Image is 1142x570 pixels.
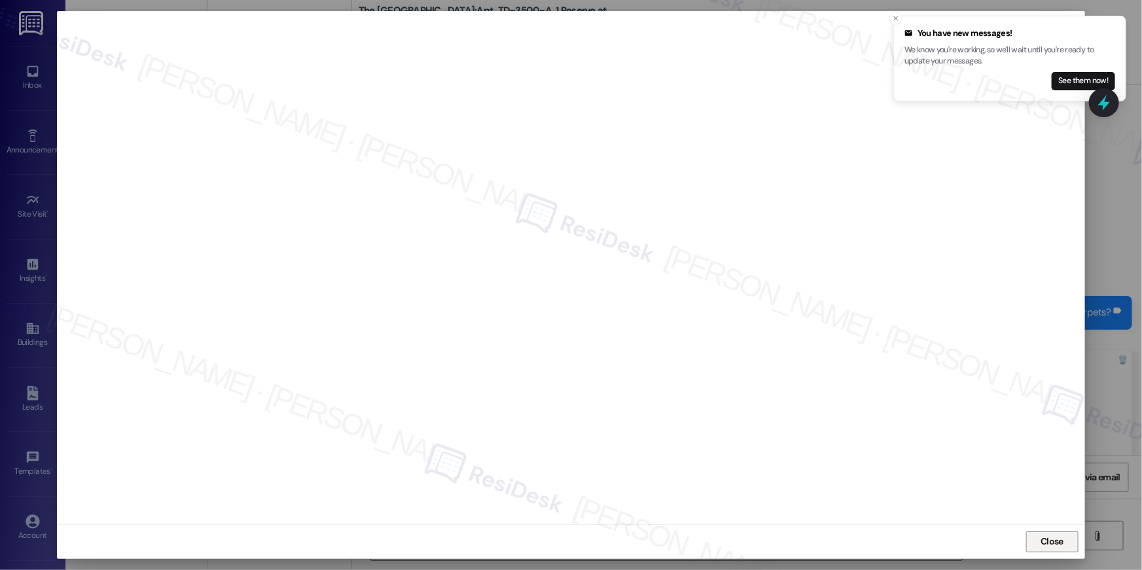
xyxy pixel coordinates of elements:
[1052,72,1115,90] button: See them now!
[904,27,1115,40] div: You have new messages!
[1041,535,1063,548] span: Close
[889,12,902,25] button: Close toast
[904,45,1115,67] p: We know you're working, so we'll wait until you're ready to update your messages.
[63,18,1079,518] iframe: retool
[1026,531,1079,552] button: Close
